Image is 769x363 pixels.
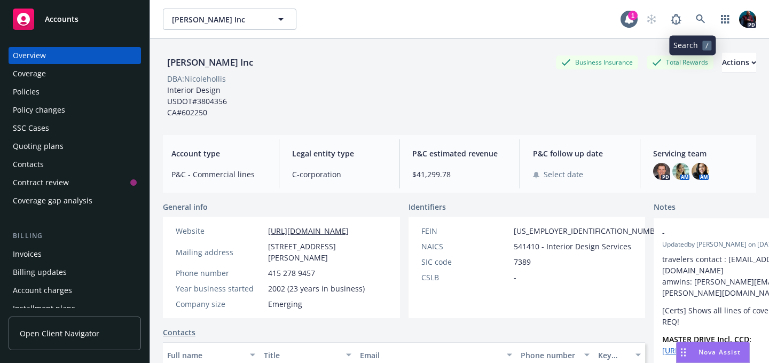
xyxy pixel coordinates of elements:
span: Accounts [45,15,79,23]
div: Email [360,350,500,361]
a: Accounts [9,4,141,34]
div: FEIN [421,225,509,236]
div: Year business started [176,283,264,294]
a: Account charges [9,282,141,299]
div: Coverage [13,65,46,82]
div: SIC code [421,256,509,267]
span: [US_EMPLOYER_IDENTIFICATION_NUMBER] [514,225,666,236]
span: P&C estimated revenue [412,148,507,159]
span: C-corporation [292,169,387,180]
a: Policies [9,83,141,100]
div: Account charges [13,282,72,299]
button: Actions [722,52,756,73]
span: [PERSON_NAME] Inc [172,14,264,25]
a: Policy changes [9,101,141,119]
div: [PERSON_NAME] Inc [163,56,257,69]
button: Nova Assist [676,342,750,363]
a: SSC Cases [9,120,141,137]
img: photo [653,163,670,180]
div: Billing updates [13,264,67,281]
div: DBA: Nicolehollis [167,73,226,84]
span: [STREET_ADDRESS][PERSON_NAME] [268,241,387,263]
div: Full name [167,350,244,361]
a: [URL][DOMAIN_NAME] [268,226,349,236]
a: Contract review [9,174,141,191]
div: NAICS [421,241,509,252]
span: 7389 [514,256,531,267]
div: 1 [628,11,638,20]
div: Invoices [13,246,42,263]
span: $41,299.78 [412,169,507,180]
div: Website [176,225,264,236]
span: 415‌ 278‌ 9457‌ [268,267,315,279]
img: photo [672,163,689,180]
div: Total Rewards [647,56,713,69]
img: photo [692,163,709,180]
a: Report a Bug [665,9,687,30]
div: Quoting plans [13,138,64,155]
strong: MASTER DRIVE Incl. CCD: [662,334,751,344]
span: Select date [544,169,583,180]
div: CSLB [421,272,509,283]
span: Emerging [268,298,302,310]
span: Servicing team [653,148,748,159]
a: Billing updates [9,264,141,281]
span: Interior Design USDOT#3804356 CA#602250 [167,85,229,117]
a: Installment plans [9,300,141,317]
div: Phone number [521,350,577,361]
a: Contacts [9,156,141,173]
div: Title [264,350,340,361]
div: Coverage gap analysis [13,192,92,209]
span: Legal entity type [292,148,387,159]
a: Contacts [163,327,195,338]
div: Company size [176,298,264,310]
span: 2002 (23 years in business) [268,283,365,294]
div: Contract review [13,174,69,191]
span: 541410 - Interior Design Services [514,241,631,252]
a: Switch app [715,9,736,30]
a: Start snowing [641,9,662,30]
a: Quoting plans [9,138,141,155]
a: Overview [9,47,141,64]
a: [URL][DOMAIN_NAME] [662,345,743,356]
button: [PERSON_NAME] Inc [163,9,296,30]
div: Phone number [176,267,264,279]
div: Business Insurance [556,56,638,69]
span: Notes [654,201,676,214]
a: Coverage [9,65,141,82]
span: P&C - Commercial lines [171,169,266,180]
img: photo [739,11,756,28]
div: Contacts [13,156,44,173]
span: Identifiers [409,201,446,212]
span: Open Client Navigator [20,328,99,339]
a: Coverage gap analysis [9,192,141,209]
a: Search [690,9,711,30]
span: General info [163,201,208,212]
span: P&C follow up date [533,148,627,159]
a: Invoices [9,246,141,263]
div: Billing [9,231,141,241]
div: Drag to move [677,342,690,362]
div: Key contact [598,350,629,361]
span: Nova Assist [699,348,741,357]
div: Policy changes [13,101,65,119]
div: Mailing address [176,247,264,258]
div: SSC Cases [13,120,49,137]
div: Policies [13,83,40,100]
div: Installment plans [13,300,75,317]
span: Account type [171,148,266,159]
div: Overview [13,47,46,64]
span: - [514,272,516,283]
